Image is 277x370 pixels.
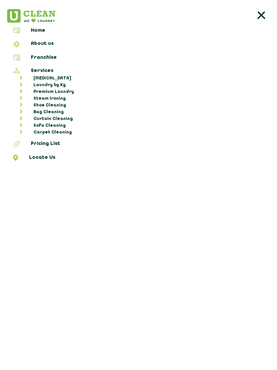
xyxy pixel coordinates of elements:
[9,82,275,89] a: Laundry by Kg
[2,28,275,36] a: Home
[9,75,275,82] a: [MEDICAL_DATA]
[9,129,275,136] a: Carpet Cleaning
[9,116,275,122] a: Curtain Cleaning
[9,95,275,102] a: Steam Ironing
[2,141,275,150] a: Pricing List
[9,89,275,95] a: Premium Laundry
[2,41,275,50] a: About us
[2,68,275,75] a: Services
[9,122,275,129] a: Sofa Cleaning
[9,102,275,109] a: Shoe Cleaning
[2,155,275,163] a: Locate Us
[9,109,275,116] a: Bag Cleaning
[2,9,55,23] img: UClean Laundry and Dry Cleaning
[2,55,275,63] a: Franchise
